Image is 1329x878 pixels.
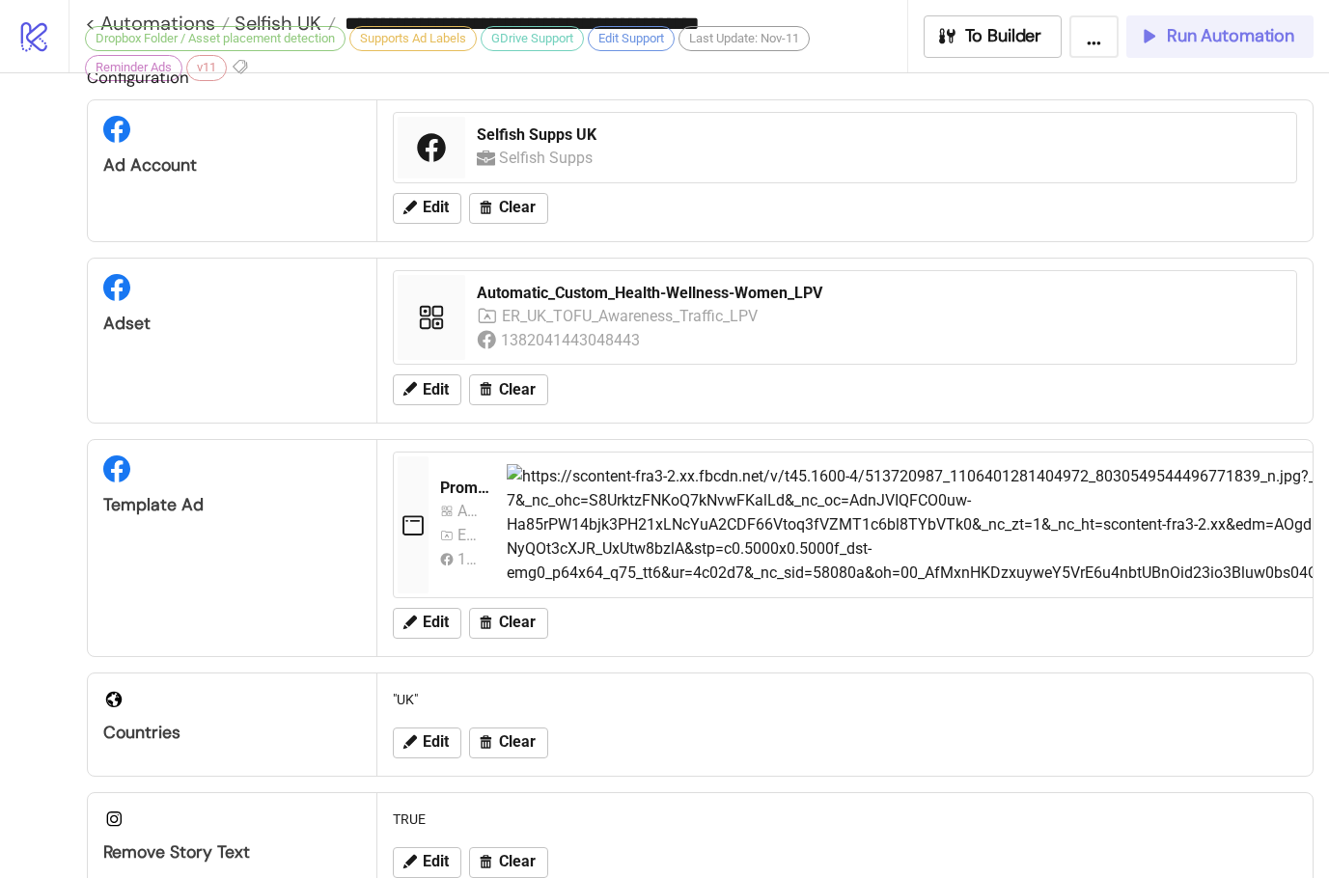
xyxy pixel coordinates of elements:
[85,14,230,33] a: < Automations
[965,25,1042,47] span: To Builder
[924,15,1063,58] button: To Builder
[499,199,536,216] span: Clear
[457,547,484,571] div: 1382041443048443
[423,381,449,398] span: Edit
[230,11,321,36] span: Selfish UK
[477,124,1285,146] div: Selfish Supps UK
[588,26,675,51] div: Edit Support
[499,853,536,870] span: Clear
[385,681,1305,718] div: "UK"
[1126,15,1314,58] button: Run Automation
[440,478,491,499] div: Promotional_BAU_PlantProtein_Review-Protein_LoFi_Image_20250701_UK
[103,494,361,516] div: Template Ad
[230,14,336,33] a: Selfish UK
[502,304,760,328] div: ER_UK_TOFU_Awareness_Traffic_LPV
[103,722,361,744] div: Countries
[393,193,461,224] button: Edit
[469,193,548,224] button: Clear
[457,523,484,547] div: ER_Originals
[678,26,810,51] div: Last Update: Nov-11
[103,154,361,177] div: Ad Account
[469,374,548,405] button: Clear
[501,328,643,352] div: 1382041443048443
[477,283,1285,304] div: Automatic_Custom_Health-Wellness-Women_LPV
[85,55,182,80] div: Reminder Ads
[103,841,361,864] div: Remove Story Text
[499,146,597,170] div: Selfish Supps
[85,26,346,51] div: Dropbox Folder / Asset placement detection
[393,727,461,758] button: Edit
[469,847,548,878] button: Clear
[103,313,361,335] div: Adset
[423,853,449,870] span: Edit
[423,733,449,751] span: Edit
[499,733,536,751] span: Clear
[481,26,584,51] div: GDrive Support
[469,608,548,639] button: Clear
[469,727,548,758] button: Clear
[423,199,449,216] span: Edit
[393,374,461,405] button: Edit
[349,26,477,51] div: Supports Ad Labels
[393,608,461,639] button: Edit
[87,65,1314,90] h2: Configuration
[186,55,227,80] div: v11
[393,847,461,878] button: Edit
[499,381,536,398] span: Clear
[1069,15,1119,58] button: ...
[385,801,1305,837] div: TRUE
[457,499,484,523] div: Automatic_V1
[499,614,536,631] span: Clear
[423,614,449,631] span: Edit
[1167,25,1294,47] span: Run Automation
